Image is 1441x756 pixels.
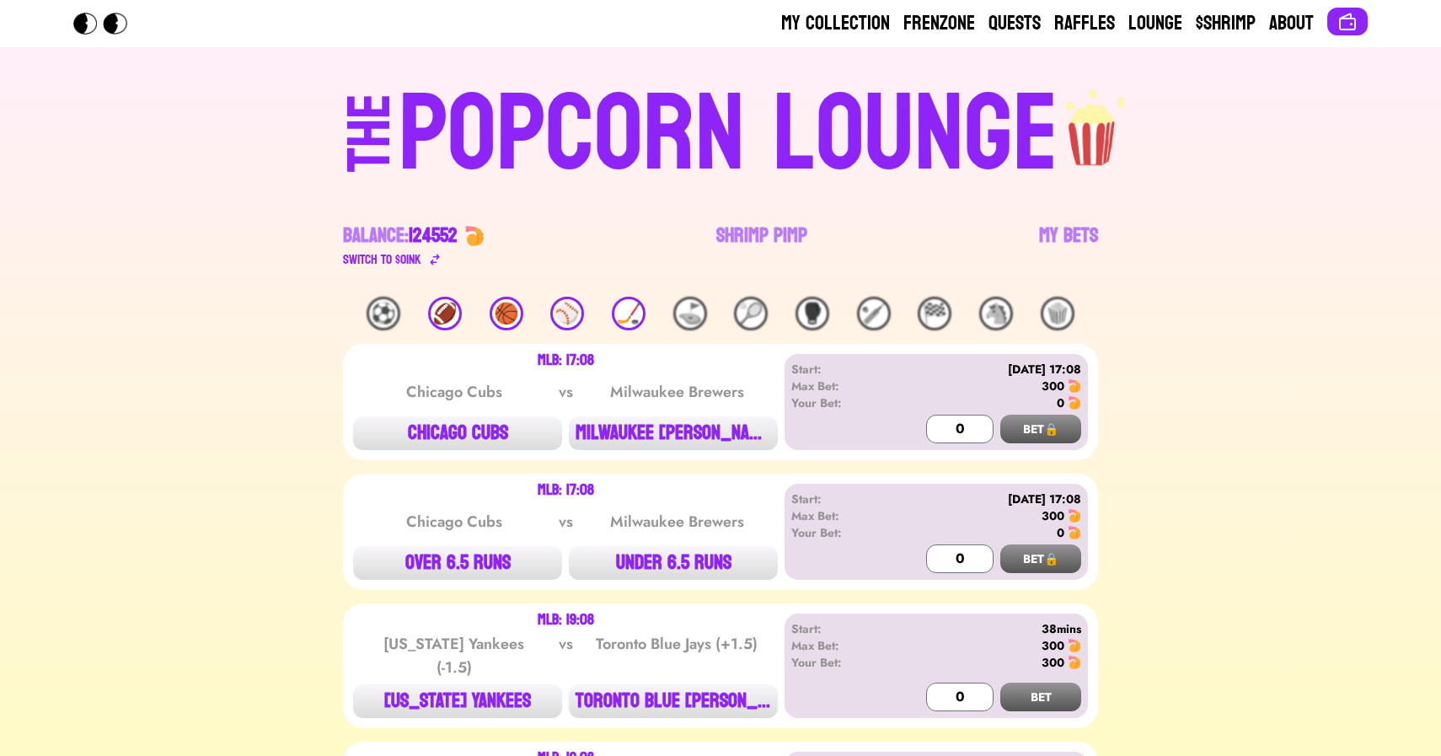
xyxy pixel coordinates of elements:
[673,297,707,330] div: ⛳️
[73,13,141,35] img: Popcorn
[791,378,888,394] div: Max Bet:
[369,510,539,533] div: Chicago Cubs
[795,297,829,330] div: 🥊
[1042,507,1064,524] div: 300
[569,546,778,580] button: UNDER 6.5 RUNS
[1068,379,1081,393] img: 🍤
[888,491,1081,507] div: [DATE] 17:08
[369,632,539,679] div: [US_STATE] Yankees (-1.5)
[369,380,539,404] div: Chicago Cubs
[343,223,458,249] div: Balance:
[1196,10,1256,37] a: $Shrimp
[569,416,778,450] button: MILWAUKEE [PERSON_NAME]...
[791,524,888,541] div: Your Bet:
[353,416,562,450] button: CHICAGO CUBS
[538,614,594,627] div: MLB: 19:08
[555,632,576,679] div: vs
[592,632,762,679] div: Toronto Blue Jays (+1.5)
[1041,297,1074,330] div: 🍿
[791,394,888,411] div: Your Bet:
[1054,10,1115,37] a: Raffles
[538,484,594,497] div: MLB: 17:08
[1128,10,1182,37] a: Lounge
[1039,223,1098,270] a: My Bets
[569,684,778,718] button: TORONTO BLUE [PERSON_NAME]...
[791,637,888,654] div: Max Bet:
[1068,639,1081,652] img: 🍤
[1058,74,1128,169] img: popcorn
[781,10,890,37] a: My Collection
[201,74,1240,189] a: THEPOPCORN LOUNGEpopcorn
[903,10,975,37] a: Frenzone
[428,297,462,330] div: 🏈
[791,507,888,524] div: Max Bet:
[1042,378,1064,394] div: 300
[399,81,1058,189] div: POPCORN LOUNGE
[1068,526,1081,539] img: 🍤
[555,510,576,533] div: vs
[791,491,888,507] div: Start:
[1269,10,1314,37] a: About
[857,297,891,330] div: 🏏
[1057,524,1064,541] div: 0
[1000,415,1081,443] button: BET🔒
[464,226,485,246] img: 🍤
[555,380,576,404] div: vs
[367,297,400,330] div: ⚽️
[592,380,762,404] div: Milwaukee Brewers
[409,217,458,254] span: 124552
[1000,544,1081,573] button: BET🔒
[1337,12,1358,32] img: Connect wallet
[1068,396,1081,410] img: 🍤
[340,94,400,206] div: THE
[550,297,584,330] div: ⚾️
[791,620,888,637] div: Start:
[888,361,1081,378] div: [DATE] 17:08
[1042,654,1064,671] div: 300
[988,10,1041,37] a: Quests
[490,297,523,330] div: 🏀
[888,620,1081,637] div: 38mins
[716,223,807,270] a: Shrimp Pimp
[343,249,421,270] div: Switch to $ OINK
[353,546,562,580] button: OVER 6.5 RUNS
[979,297,1013,330] div: 🐴
[734,297,768,330] div: 🎾
[612,297,646,330] div: 🏒
[918,297,951,330] div: 🏁
[1068,509,1081,523] img: 🍤
[353,684,562,718] button: [US_STATE] YANKEES
[538,354,594,367] div: MLB: 17:08
[592,510,762,533] div: Milwaukee Brewers
[1057,394,1064,411] div: 0
[791,361,888,378] div: Start:
[1000,683,1081,711] button: BET
[1068,656,1081,669] img: 🍤
[791,654,888,671] div: Your Bet:
[1042,637,1064,654] div: 300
